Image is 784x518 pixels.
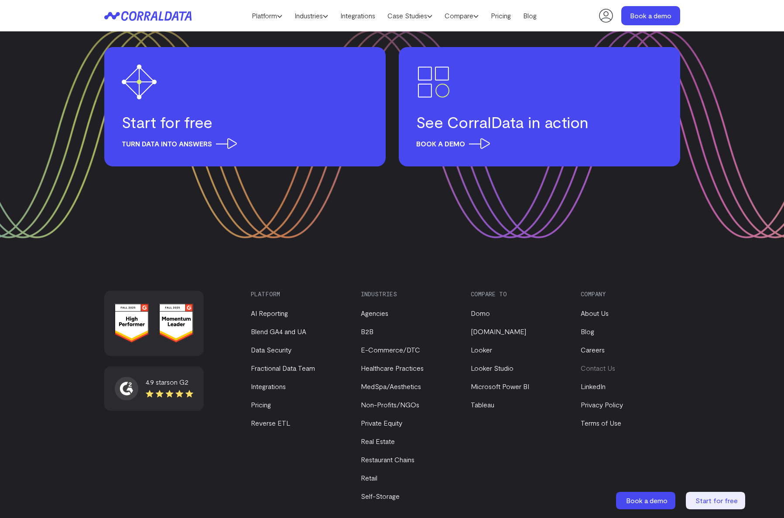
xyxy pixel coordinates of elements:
span: Turn data into answers [122,138,237,149]
a: Healthcare Practices [361,364,424,372]
a: Domo [471,309,490,317]
a: Tableau [471,400,494,409]
span: on G2 [170,378,188,386]
a: Microsoft Power BI [471,382,529,390]
a: Pricing [485,9,517,22]
a: Integrations [334,9,381,22]
a: Blog [517,9,543,22]
a: Self-Storage [361,492,400,500]
a: Compare [438,9,485,22]
a: Contact Us [581,364,615,372]
a: Terms of Use [581,419,621,427]
a: See CorralData in action Book a demo [399,47,680,166]
a: AI Reporting [251,309,288,317]
a: Platform [246,9,288,22]
a: About Us [581,309,609,317]
h3: Company [581,291,676,298]
a: MedSpa/Aesthetics [361,382,421,390]
a: Fractional Data Team [251,364,315,372]
span: Start for free [695,496,738,504]
a: Non-Profits/NGOs [361,400,419,409]
span: Book a demo [626,496,668,504]
h3: See CorralData in action [416,112,663,132]
h3: Platform [251,291,346,298]
a: Private Equity [361,419,402,427]
a: Start for free Turn data into answers [104,47,386,166]
div: 4.9 stars [146,377,193,387]
a: Agencies [361,309,388,317]
a: Real Estate [361,437,395,445]
h3: Start for free [122,112,368,132]
h3: Industries [361,291,456,298]
a: LinkedIn [581,382,606,390]
a: [DOMAIN_NAME] [471,327,526,335]
a: Book a demo [621,6,680,25]
a: Looker [471,345,492,354]
a: Reverse ETL [251,419,290,427]
a: 4.9 starson G2 [115,377,193,400]
a: Integrations [251,382,286,390]
a: Industries [288,9,334,22]
span: Book a demo [416,138,490,149]
a: Case Studies [381,9,438,22]
a: E-Commerce/DTC [361,345,420,354]
a: Blend GA4 and UA [251,327,306,335]
a: Book a demo [616,492,677,509]
a: Privacy Policy [581,400,623,409]
a: Blog [581,327,594,335]
a: Looker Studio [471,364,514,372]
a: Start for free [686,492,747,509]
a: Careers [581,345,605,354]
a: Pricing [251,400,271,409]
a: Restaurant Chains [361,455,414,464]
a: Retail [361,474,377,482]
a: Data Security [251,345,291,354]
h3: Compare to [471,291,566,298]
a: B2B [361,327,373,335]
